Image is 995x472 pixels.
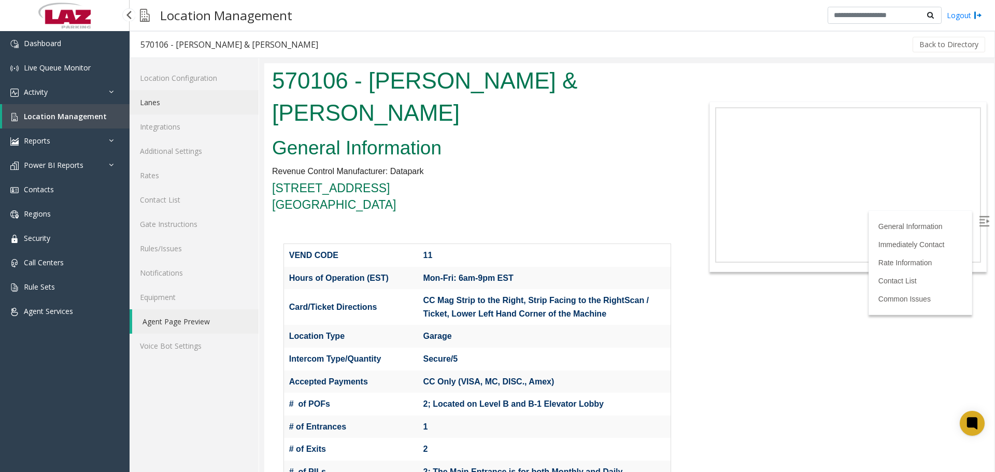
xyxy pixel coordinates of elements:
a: Location Configuration [130,66,259,90]
strong: CC Only (VISA, MC, DISC., Amex) [159,314,290,323]
strong: 11 [159,188,168,196]
h4: [STREET_ADDRESS] [GEOGRAPHIC_DATA] [8,117,418,150]
span: Power BI Reports [24,160,83,170]
span: Call Centers [24,258,64,267]
strong: VEND CODE [25,188,74,196]
h3: Location Management [155,3,297,28]
span: Regions [24,209,51,219]
a: Immediately Contact [614,177,680,185]
a: Contact List [130,188,259,212]
img: 'icon' [10,89,19,97]
img: 'icon' [10,113,19,121]
a: Rate Information [614,195,668,204]
img: 'icon' [10,162,19,170]
span: Activity [24,87,48,97]
img: 'icon' [10,308,19,316]
strong: Garage [159,268,188,277]
strong: # of Entrances [25,359,82,368]
strong: 1 [159,359,164,368]
a: Lanes [130,90,259,115]
img: 'icon' [10,210,19,219]
h2: General Information [8,71,418,98]
strong: 2; Located on Level B and B-1 Elevator Lobby [159,336,340,345]
h1: 570106 - [PERSON_NAME] & [PERSON_NAME] [8,2,418,65]
span: Location Management [24,111,107,121]
strong: Accepted Payments [25,314,104,323]
img: pageIcon [140,3,150,28]
a: General Information [614,159,678,167]
img: logout [974,10,982,21]
img: 'icon' [10,64,19,73]
strong: Location Type [25,268,80,277]
a: Additional Settings [130,139,259,163]
a: Rates [130,163,259,188]
strong: Card/Ticket Directions [25,239,113,248]
span: Mon-Fri: 6am-9pm EST [159,210,249,219]
a: Equipment [130,285,259,309]
a: Gate Instructions [130,212,259,236]
div: 570106 - [PERSON_NAME] & [PERSON_NAME] [140,38,318,51]
img: Open/Close Sidebar Menu [715,153,725,163]
span: Security [24,233,50,243]
a: Contact List [614,213,652,222]
button: Back to Directory [913,37,985,52]
strong: Secure/5 [159,291,194,300]
img: 'icon' [10,186,19,194]
a: Notifications [130,261,259,285]
a: Voice Bot Settings [130,334,259,358]
strong: # of POFs [25,336,66,345]
img: 'icon' [10,283,19,292]
img: 'icon' [10,137,19,146]
a: Location Management [2,104,130,128]
img: 'icon' [10,259,19,267]
a: Logout [947,10,982,21]
a: Integrations [130,115,259,139]
span: Hours of Operation (EST) [25,210,124,219]
span: Rule Sets [24,282,55,292]
strong: 2; The Main Entrance is for both Monthly and Daily [159,404,359,413]
a: Agent Page Preview [132,309,259,334]
img: 'icon' [10,235,19,243]
span: Revenue Control Manufacturer: Datapark [8,104,160,112]
a: Common Issues [614,232,666,240]
span: Live Queue Monitor [24,63,91,73]
strong: # of Exits [25,381,62,390]
a: Rules/Issues [130,236,259,261]
strong: 2 [159,381,164,390]
img: 'icon' [10,40,19,48]
span: Contacts [24,184,54,194]
strong: Intercom Type/Quantity [25,291,117,300]
span: Agent Services [24,306,73,316]
span: Reports [24,136,50,146]
span: Dashboard [24,38,61,48]
strong: CC Mag Strip to the Right, Strip Facing to the RightScan / Ticket, Lower Left Hand Corner of the ... [159,233,385,255]
strong: # of PILs [25,404,62,413]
